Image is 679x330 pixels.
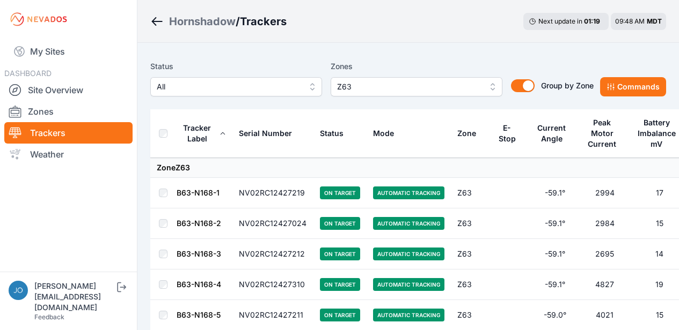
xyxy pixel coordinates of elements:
td: -59.1° [530,239,580,269]
span: Z63 [337,80,481,93]
a: B63-N168-2 [177,219,221,228]
td: -59.1° [530,178,580,208]
span: Next update in [538,17,582,25]
td: 2695 [580,239,630,269]
button: Zone [457,121,485,146]
span: Automatic Tracking [373,247,444,260]
button: Tracker Label [177,115,226,152]
a: Hornshadow [169,14,236,29]
label: Status [150,60,322,73]
div: 01 : 19 [584,17,603,26]
a: My Sites [4,39,133,64]
span: Group by Zone [541,81,594,90]
button: Current Angle [536,115,573,152]
button: Z63 [331,77,502,96]
a: B63-N168-4 [177,280,221,289]
span: 09:48 AM [615,17,645,25]
button: E-Stop [498,115,523,152]
a: Feedback [34,313,64,321]
button: Peak Motor Current [586,110,623,157]
span: On Target [320,309,360,321]
span: Automatic Tracking [373,278,444,291]
button: Status [320,121,352,146]
td: -59.1° [530,208,580,239]
h3: Trackers [240,14,287,29]
div: Zone [457,128,476,139]
nav: Breadcrumb [150,7,287,35]
div: Peak Motor Current [586,117,618,149]
label: Zones [331,60,502,73]
div: Mode [373,128,394,139]
span: Automatic Tracking [373,186,444,199]
span: / [236,14,240,29]
button: Mode [373,121,403,146]
div: Status [320,128,344,139]
button: Commands [600,77,666,96]
a: Weather [4,144,133,165]
td: Z63 [451,239,491,269]
div: Battery Imbalance mV [636,117,677,149]
span: On Target [320,278,360,291]
div: E-Stop [498,123,516,144]
a: B63-N168-5 [177,310,221,319]
td: 4827 [580,269,630,300]
span: All [157,80,301,93]
td: NV02RC12427310 [232,269,313,300]
span: DASHBOARD [4,69,52,78]
img: Nevados [9,11,69,28]
span: Automatic Tracking [373,309,444,321]
td: -59.1° [530,269,580,300]
div: Current Angle [536,123,567,144]
div: Tracker Label [177,123,217,144]
a: B63-N168-1 [177,188,220,197]
span: Automatic Tracking [373,217,444,230]
a: Trackers [4,122,133,144]
td: 2994 [580,178,630,208]
span: On Target [320,217,360,230]
img: jos@nevados.solar [9,281,28,300]
td: NV02RC12427024 [232,208,313,239]
button: All [150,77,322,96]
a: Zones [4,101,133,122]
button: Serial Number [239,121,301,146]
span: MDT [647,17,662,25]
a: B63-N168-3 [177,249,221,258]
span: On Target [320,186,360,199]
td: NV02RC12427219 [232,178,313,208]
td: 2984 [580,208,630,239]
div: Serial Number [239,128,292,139]
div: [PERSON_NAME][EMAIL_ADDRESS][DOMAIN_NAME] [34,281,115,313]
td: Z63 [451,269,491,300]
span: On Target [320,247,360,260]
td: NV02RC12427212 [232,239,313,269]
td: Z63 [451,208,491,239]
td: Z63 [451,178,491,208]
a: Site Overview [4,79,133,101]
